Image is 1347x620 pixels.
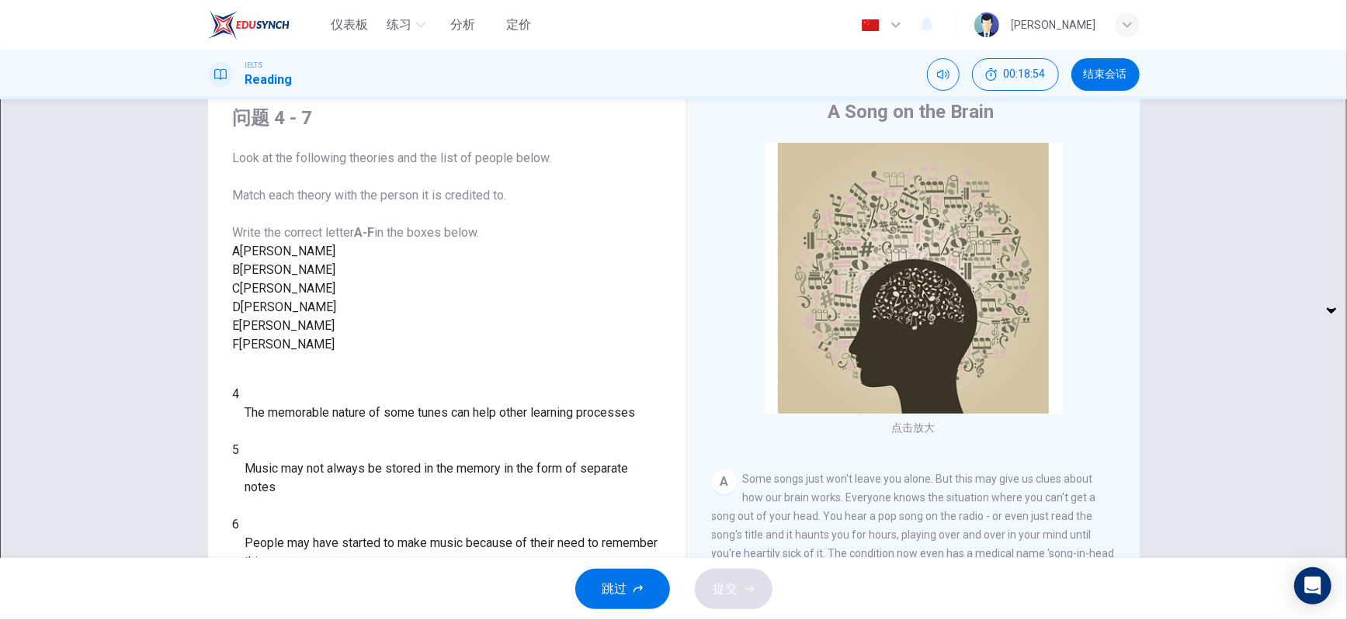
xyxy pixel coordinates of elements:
[245,404,636,422] span: The memorable nature of some tunes can help other learning processes
[575,569,670,609] button: 跳过
[506,16,531,34] span: 定价
[241,262,336,277] span: [PERSON_NAME]
[438,11,488,39] button: 分析
[861,19,880,31] img: zh
[241,281,336,296] span: [PERSON_NAME]
[1071,58,1140,91] button: 结束会话
[1294,567,1331,604] div: Open Intercom Messenger
[380,11,432,39] button: 练习
[241,244,336,258] span: [PERSON_NAME]
[927,58,960,91] div: 静音
[828,99,995,124] h4: A Song on the Brain
[245,60,263,71] span: IELTS
[240,337,335,352] span: [PERSON_NAME]
[233,318,240,333] span: E
[233,517,240,532] span: 6
[972,58,1059,91] button: 00:18:54
[602,578,627,600] span: 跳过
[1004,68,1046,81] span: 00:18:54
[387,16,411,34] span: 练习
[972,58,1059,91] div: 隐藏
[233,337,240,352] span: F
[233,442,240,457] span: 5
[233,281,241,296] span: C
[245,459,661,497] span: Music may not always be stored in the memory in the form of separate notes
[233,151,552,240] span: Look at the following theories and the list of people below. Match each theory with the person it...
[233,386,240,401] span: 4
[494,11,543,39] button: 定价
[245,71,293,89] h1: Reading
[450,16,475,34] span: 分析
[712,473,1115,578] span: Some songs just won't leave you alone. But this may give us clues about how our brain works. Ever...
[208,9,325,40] a: EduSynch logo
[712,469,737,494] div: A
[331,16,368,34] span: 仪表板
[233,300,241,314] span: D
[240,318,335,333] span: [PERSON_NAME]
[974,12,999,37] img: Profile picture
[1084,68,1127,81] span: 结束会话
[233,106,661,130] h4: 问题 4 - 7
[1012,16,1096,34] div: [PERSON_NAME]
[233,244,241,258] span: A
[245,534,661,571] span: People may have started to make music because of their need to remember things
[325,11,374,39] button: 仪表板
[241,300,337,314] span: [PERSON_NAME]
[233,262,241,277] span: B
[208,9,290,40] img: EduSynch logo
[355,225,375,240] b: A-F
